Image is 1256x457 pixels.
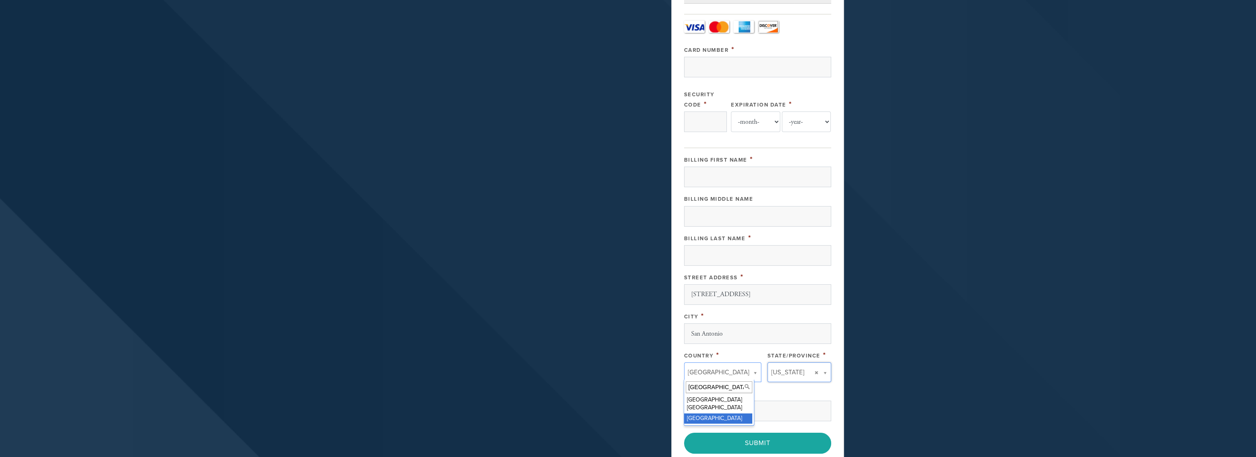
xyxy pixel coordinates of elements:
[740,272,744,281] span: This field is required.
[823,350,826,360] span: This field is required.
[758,21,779,33] a: Discover
[748,233,751,242] span: This field is required.
[731,111,780,132] select: Expiration Date month
[733,21,754,33] a: Amex
[684,196,754,202] label: Billing Middle Name
[688,367,749,378] span: [GEOGRAPHIC_DATA]
[684,47,729,53] label: Card Number
[684,362,761,382] a: [GEOGRAPHIC_DATA]
[750,155,753,164] span: This field is required.
[701,311,704,320] span: This field is required.
[684,313,698,320] label: City
[684,433,831,453] input: Submit
[767,353,820,359] label: State/Province
[709,21,729,33] a: MasterCard
[731,102,786,108] label: Expiration Date
[684,21,705,33] a: Visa
[704,100,707,109] span: This field is required.
[684,395,752,413] div: [GEOGRAPHIC_DATA] [GEOGRAPHIC_DATA]
[684,91,714,108] label: Security Code
[684,413,752,424] div: [GEOGRAPHIC_DATA]
[789,100,792,109] span: This field is required.
[731,45,735,54] span: This field is required.
[684,274,738,281] label: Street Address
[684,157,747,163] label: Billing First Name
[782,111,831,132] select: Expiration Date year
[771,367,804,378] span: [US_STATE]
[684,353,714,359] label: Country
[716,350,719,360] span: This field is required.
[684,235,746,242] label: Billing Last Name
[767,362,831,382] a: [US_STATE]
